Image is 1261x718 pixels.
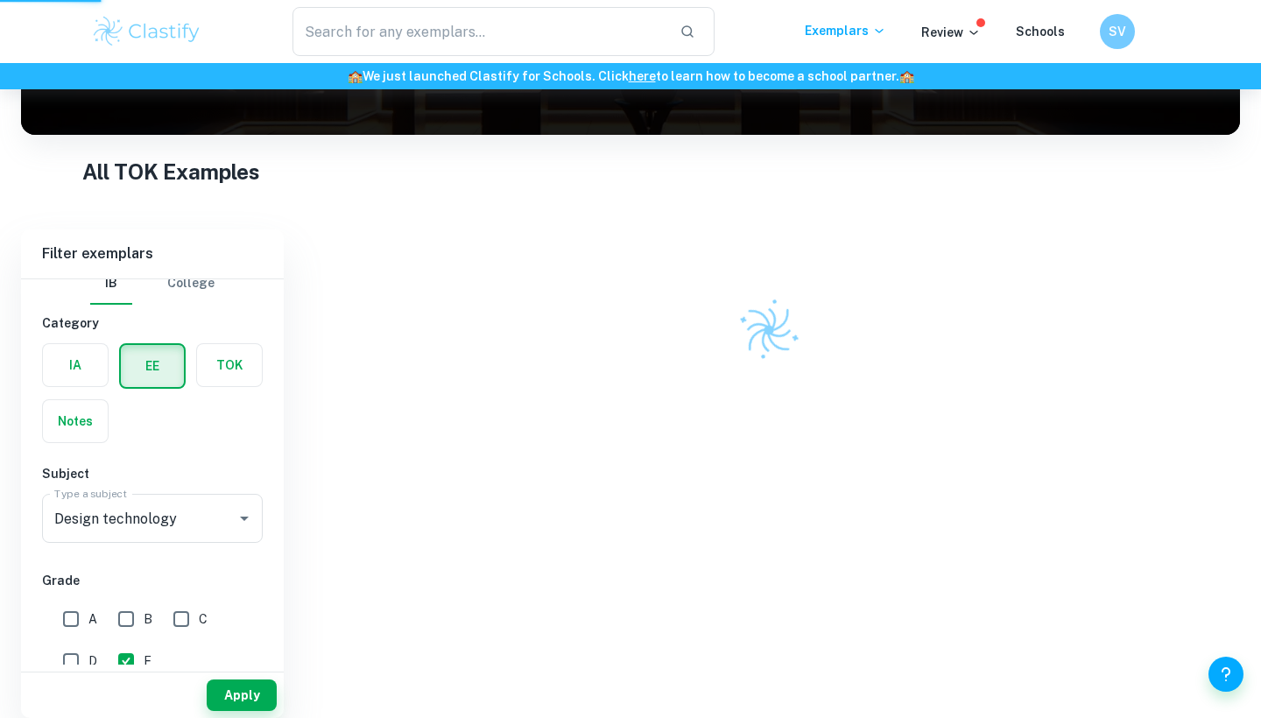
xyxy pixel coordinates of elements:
[232,506,257,531] button: Open
[144,651,151,671] span: E
[629,69,656,83] a: here
[292,7,666,56] input: Search for any exemplars...
[144,609,152,629] span: B
[1108,22,1128,41] h6: SV
[899,69,914,83] span: 🏫
[88,609,97,629] span: A
[43,344,108,386] button: IA
[1100,14,1135,49] button: SV
[90,263,132,305] button: IB
[43,400,108,442] button: Notes
[921,23,981,42] p: Review
[82,156,1180,187] h1: All TOK Examples
[21,229,284,278] h6: Filter exemplars
[54,486,127,501] label: Type a subject
[1016,25,1065,39] a: Schools
[42,571,263,590] h6: Grade
[348,69,363,83] span: 🏫
[91,14,202,49] img: Clastify logo
[4,67,1257,86] h6: We just launched Clastify for Schools. Click to learn how to become a school partner.
[88,651,97,671] span: D
[90,263,215,305] div: Filter type choice
[167,263,215,305] button: College
[42,464,263,483] h6: Subject
[805,21,886,40] p: Exemplars
[727,288,811,372] img: Clastify logo
[199,609,208,629] span: C
[1208,657,1243,692] button: Help and Feedback
[207,679,277,711] button: Apply
[197,344,262,386] button: TOK
[42,313,263,333] h6: Category
[121,345,184,387] button: EE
